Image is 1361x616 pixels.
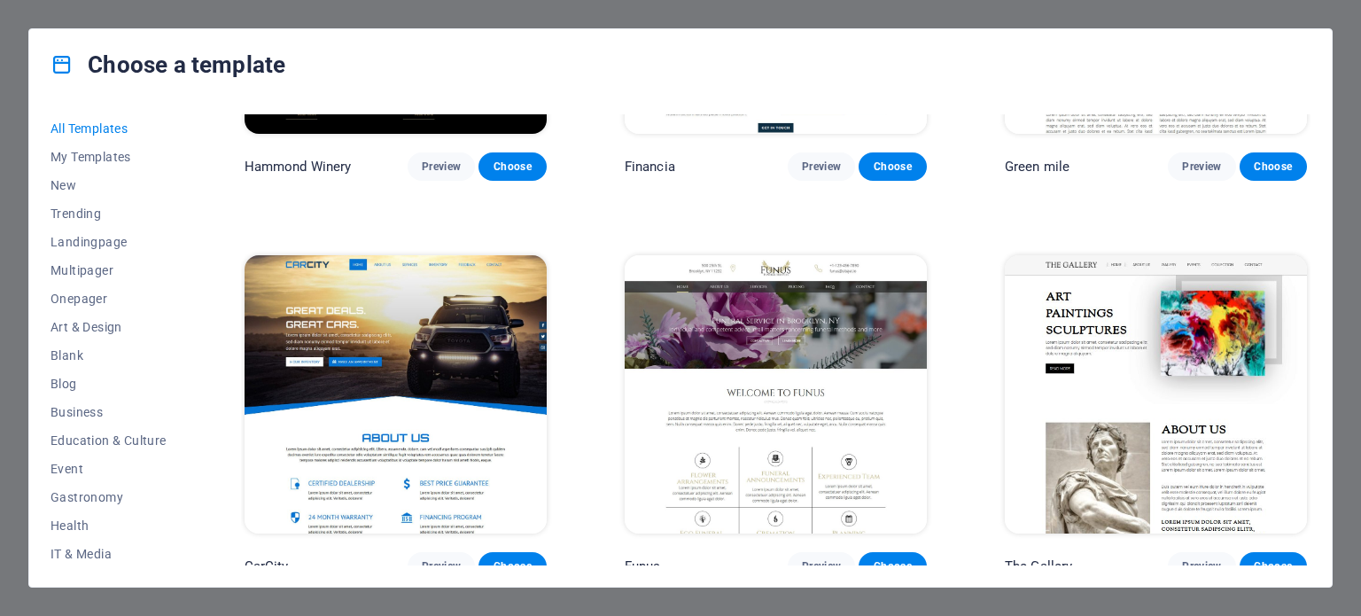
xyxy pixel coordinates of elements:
[51,207,167,221] span: Trending
[51,405,167,419] span: Business
[51,150,167,164] span: My Templates
[51,540,167,568] button: IT & Media
[51,370,167,398] button: Blog
[51,292,167,306] span: Onepager
[1182,559,1221,573] span: Preview
[51,511,167,540] button: Health
[802,160,841,174] span: Preview
[51,547,167,561] span: IT & Media
[245,558,289,575] p: CarCity
[1240,152,1307,181] button: Choose
[51,228,167,256] button: Landingpage
[51,341,167,370] button: Blank
[245,255,547,534] img: CarCity
[802,559,841,573] span: Preview
[1168,152,1235,181] button: Preview
[408,552,475,581] button: Preview
[51,235,167,249] span: Landingpage
[51,483,167,511] button: Gastronomy
[493,160,532,174] span: Choose
[478,552,546,581] button: Choose
[625,158,675,175] p: Financia
[51,199,167,228] button: Trending
[788,552,855,581] button: Preview
[51,143,167,171] button: My Templates
[1240,552,1307,581] button: Choose
[51,398,167,426] button: Business
[859,552,926,581] button: Choose
[873,160,912,174] span: Choose
[1005,558,1073,575] p: The Gallery
[493,559,532,573] span: Choose
[51,114,167,143] button: All Templates
[51,377,167,391] span: Blog
[1005,158,1069,175] p: Green mile
[51,433,167,448] span: Education & Culture
[51,462,167,476] span: Event
[51,256,167,285] button: Multipager
[625,558,661,575] p: Funus
[51,313,167,341] button: Art & Design
[51,263,167,277] span: Multipager
[51,178,167,192] span: New
[1254,160,1293,174] span: Choose
[51,490,167,504] span: Gastronomy
[51,320,167,334] span: Art & Design
[788,152,855,181] button: Preview
[408,152,475,181] button: Preview
[51,519,167,533] span: Health
[873,559,912,573] span: Choose
[51,455,167,483] button: Event
[51,121,167,136] span: All Templates
[51,348,167,363] span: Blank
[1005,255,1307,534] img: The Gallery
[51,51,285,79] h4: Choose a template
[51,285,167,313] button: Onepager
[422,160,461,174] span: Preview
[1254,559,1293,573] span: Choose
[51,171,167,199] button: New
[51,426,167,455] button: Education & Culture
[478,152,546,181] button: Choose
[422,559,461,573] span: Preview
[245,158,352,175] p: Hammond Winery
[625,255,927,534] img: Funus
[1182,160,1221,174] span: Preview
[859,152,926,181] button: Choose
[1168,552,1235,581] button: Preview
